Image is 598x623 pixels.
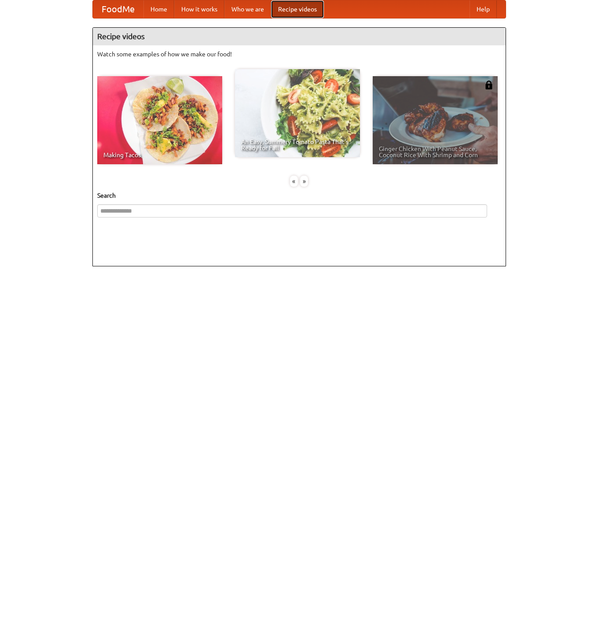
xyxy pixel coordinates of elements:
p: Watch some examples of how we make our food! [97,50,501,59]
a: Help [470,0,497,18]
div: « [290,176,298,187]
a: FoodMe [93,0,143,18]
a: Home [143,0,174,18]
a: How it works [174,0,224,18]
a: Recipe videos [271,0,324,18]
a: Who we are [224,0,271,18]
div: » [300,176,308,187]
img: 483408.png [484,81,493,89]
h4: Recipe videos [93,28,506,45]
span: An Easy, Summery Tomato Pasta That's Ready for Fall [241,139,354,151]
a: An Easy, Summery Tomato Pasta That's Ready for Fall [235,69,360,157]
a: Making Tacos [97,76,222,164]
span: Making Tacos [103,152,216,158]
h5: Search [97,191,501,200]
